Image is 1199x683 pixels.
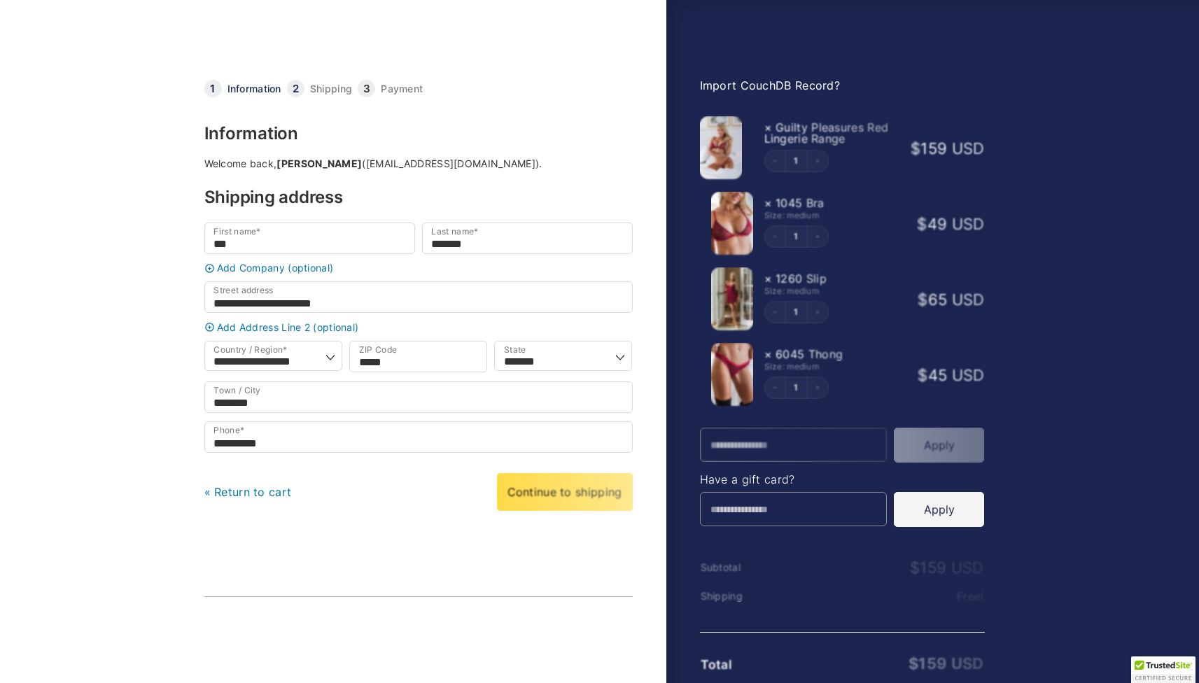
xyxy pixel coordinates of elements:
strong: [PERSON_NAME] [276,157,362,169]
button: Apply [894,492,984,527]
a: Payment [381,84,423,94]
a: Add Company (optional) [201,263,636,274]
a: Shipping [310,84,352,94]
a: Add Address Line 2 (optional) [201,322,636,332]
a: « Return to cart [204,485,292,499]
h4: Have a gift card? [700,474,985,485]
h3: Information [204,125,633,142]
h3: Shipping address [204,189,633,206]
div: Welcome back, ([EMAIL_ADDRESS][DOMAIN_NAME]). [204,159,633,169]
div: TrustedSite Certified [1131,656,1196,683]
a: Information [227,84,281,94]
a: Import CouchDB Record? [700,78,841,92]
